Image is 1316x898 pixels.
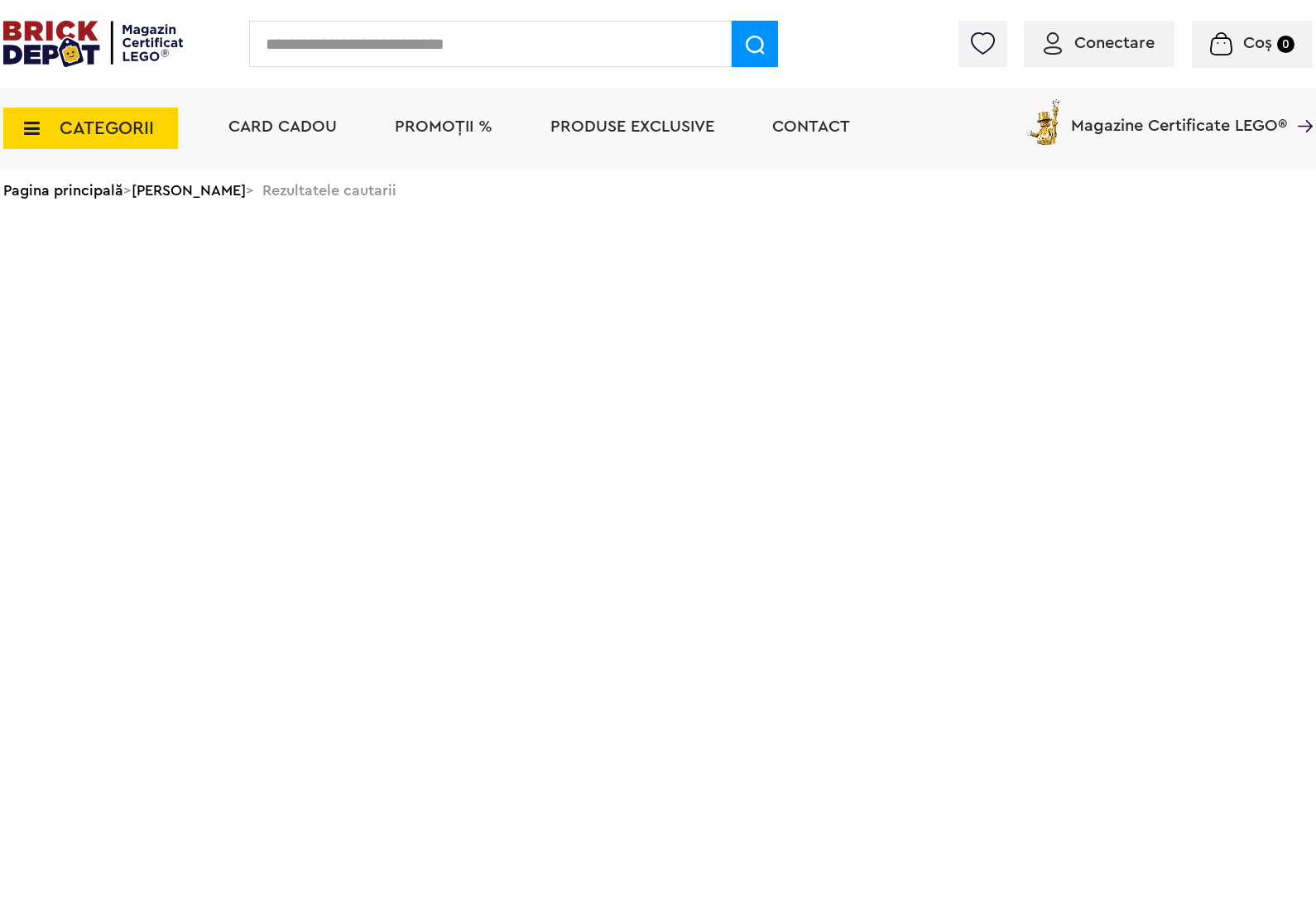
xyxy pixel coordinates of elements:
[1287,96,1313,113] a: Magazine Certificate LEGO®
[132,183,246,198] a: [PERSON_NAME]
[3,169,1313,212] div: > > Rezultatele cautarii
[1243,35,1272,51] span: Coș
[772,118,850,135] a: Contact
[1044,35,1155,51] a: Conectare
[1074,35,1155,51] span: Conectare
[228,118,337,135] a: Card Cadou
[1071,96,1287,134] span: Magazine Certificate LEGO®
[1277,36,1294,53] small: 0
[60,119,154,137] span: CATEGORII
[395,118,492,135] a: PROMOȚII %
[550,118,714,135] a: Produse exclusive
[3,183,123,198] a: Pagina principală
